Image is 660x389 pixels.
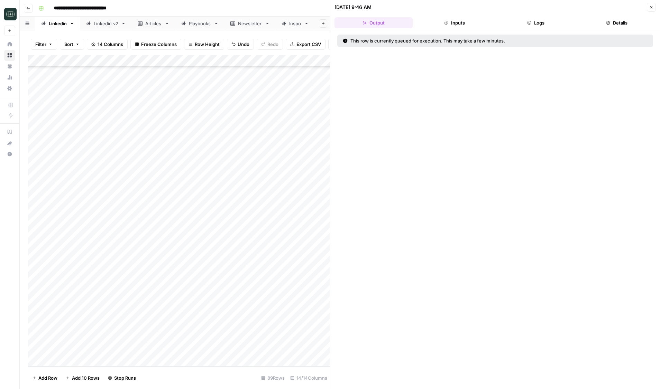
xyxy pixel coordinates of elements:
[286,39,326,50] button: Export CSV
[4,137,15,149] button: What's new?
[4,126,15,137] a: AirOps Academy
[267,41,278,48] span: Redo
[257,39,283,50] button: Redo
[114,374,136,381] span: Stop Runs
[72,374,100,381] span: Add 10 Rows
[289,20,301,27] div: Inspo
[80,17,132,30] a: Linkedin v2
[94,20,118,27] div: Linkedin v2
[334,4,372,11] div: [DATE] 9:46 AM
[62,372,104,383] button: Add 10 Rows
[141,41,177,48] span: Freeze Columns
[238,41,249,48] span: Undo
[28,372,62,383] button: Add Row
[35,41,46,48] span: Filter
[4,72,15,83] a: Usage
[35,17,80,30] a: Linkedin
[60,39,84,50] button: Sort
[4,6,15,23] button: Workspace: Catalyst
[258,372,287,383] div: 89 Rows
[4,50,15,61] a: Browse
[415,17,494,28] button: Inputs
[224,17,276,30] a: Newsletter
[130,39,181,50] button: Freeze Columns
[227,39,254,50] button: Undo
[343,37,576,44] div: This row is currently queued for execution. This may take a few minutes.
[132,17,175,30] a: Articles
[497,17,575,28] button: Logs
[87,39,128,50] button: 14 Columns
[4,39,15,50] a: Home
[334,17,413,28] button: Output
[64,41,73,48] span: Sort
[49,20,67,27] div: Linkedin
[4,138,15,148] div: What's new?
[195,41,220,48] span: Row Height
[4,83,15,94] a: Settings
[578,17,656,28] button: Details
[31,39,57,50] button: Filter
[98,41,123,48] span: 14 Columns
[104,372,140,383] button: Stop Runs
[175,17,224,30] a: Playbooks
[287,372,330,383] div: 14/14 Columns
[4,149,15,160] button: Help + Support
[145,20,162,27] div: Articles
[296,41,321,48] span: Export CSV
[4,61,15,72] a: Your Data
[184,39,224,50] button: Row Height
[4,8,17,20] img: Catalyst Logo
[238,20,262,27] div: Newsletter
[38,374,57,381] span: Add Row
[189,20,211,27] div: Playbooks
[276,17,315,30] a: Inspo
